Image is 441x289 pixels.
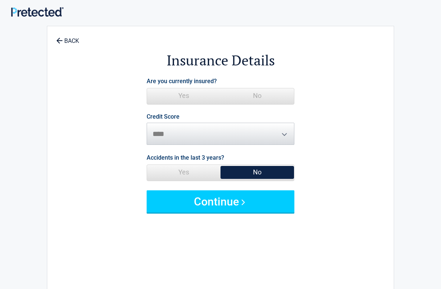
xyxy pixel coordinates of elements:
label: Are you currently insured? [147,76,217,86]
h2: Insurance Details [88,51,353,70]
span: No [220,88,294,103]
span: No [220,165,294,180]
span: Yes [147,165,220,180]
img: Main Logo [11,7,64,17]
label: Credit Score [147,114,180,120]
button: Continue [147,190,294,212]
span: Yes [147,88,220,103]
a: BACK [55,31,81,44]
label: Accidents in the last 3 years? [147,153,224,163]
